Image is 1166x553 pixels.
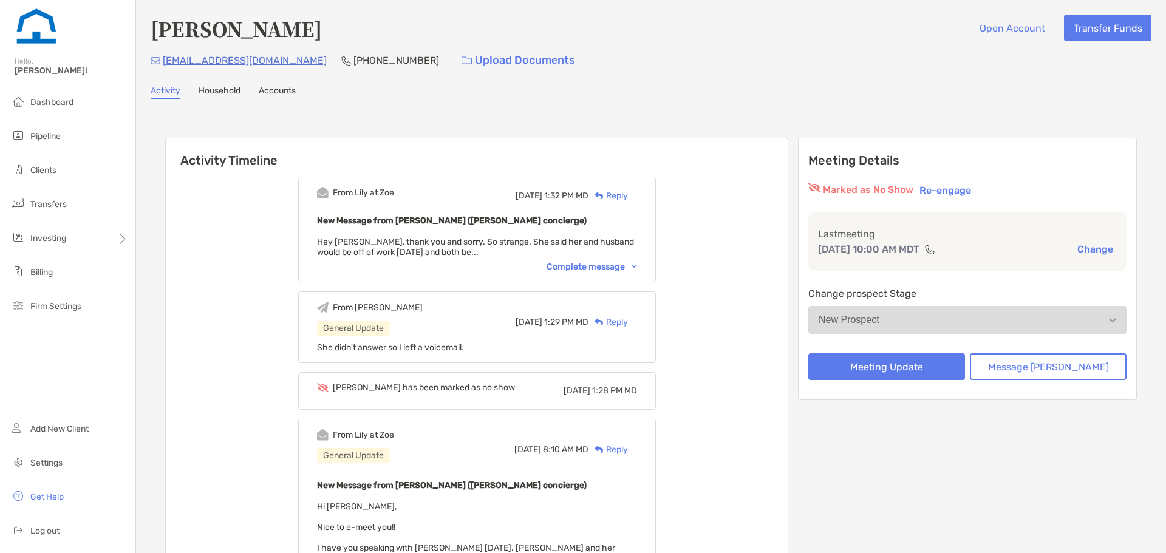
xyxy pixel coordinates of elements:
[595,446,604,453] img: Reply icon
[30,165,56,175] span: Clients
[317,187,329,198] img: Event icon
[808,286,1127,301] p: Change prospect Stage
[317,383,329,392] img: Event icon
[819,314,879,325] div: New Prospect
[11,489,26,503] img: get-help icon
[11,421,26,435] img: add_new_client icon
[808,353,965,380] button: Meeting Update
[588,443,628,456] div: Reply
[15,5,58,49] img: Zoe Logo
[592,385,637,396] span: 1:28 PM MD
[516,191,542,201] span: [DATE]
[1109,318,1116,322] img: Open dropdown arrow
[595,192,604,200] img: Reply icon
[317,302,329,313] img: Event icon
[11,264,26,279] img: billing icon
[808,183,820,192] img: red eyr
[564,385,590,396] span: [DATE]
[317,215,587,226] b: New Message from [PERSON_NAME] ([PERSON_NAME] concierge)
[341,56,351,66] img: Phone Icon
[333,430,394,440] div: From Lily at Zoe
[30,233,66,243] span: Investing
[1064,15,1151,41] button: Transfer Funds
[30,526,60,536] span: Log out
[30,301,81,311] span: Firm Settings
[11,162,26,177] img: clients icon
[544,191,588,201] span: 1:32 PM MD
[317,480,587,490] b: New Message from [PERSON_NAME] ([PERSON_NAME] concierge)
[333,382,515,393] div: [PERSON_NAME] has been marked as no show
[916,183,975,197] button: Re-engage
[588,189,628,202] div: Reply
[30,458,63,468] span: Settings
[514,444,541,455] span: [DATE]
[317,321,390,336] div: General Update
[30,424,89,434] span: Add New Client
[588,316,628,328] div: Reply
[151,86,180,99] a: Activity
[333,302,423,313] div: From [PERSON_NAME]
[11,455,26,469] img: settings icon
[11,128,26,143] img: pipeline icon
[30,267,53,277] span: Billing
[924,245,935,254] img: communication type
[11,298,26,313] img: firm-settings icon
[259,86,296,99] a: Accounts
[11,94,26,109] img: dashboard icon
[516,317,542,327] span: [DATE]
[1074,243,1117,256] button: Change
[970,15,1054,41] button: Open Account
[818,226,1117,242] p: Last meeting
[317,429,329,441] img: Event icon
[151,57,160,64] img: Email Icon
[151,15,322,42] h4: [PERSON_NAME]
[333,188,394,198] div: From Lily at Zoe
[30,199,67,209] span: Transfers
[353,53,439,68] p: [PHONE_NUMBER]
[166,138,788,168] h6: Activity Timeline
[317,342,464,353] span: She didn't answer so I left a voicemail.
[199,86,240,99] a: Household
[30,131,61,141] span: Pipeline
[808,306,1127,334] button: New Prospect
[823,183,913,197] p: Marked as No Show
[595,318,604,326] img: Reply icon
[163,53,327,68] p: [EMAIL_ADDRESS][DOMAIN_NAME]
[970,353,1127,380] button: Message [PERSON_NAME]
[818,242,919,257] p: [DATE] 10:00 AM MDT
[544,317,588,327] span: 1:29 PM MD
[30,492,64,502] span: Get Help
[317,448,390,463] div: General Update
[462,56,472,65] img: button icon
[317,237,634,257] span: Hey [PERSON_NAME], thank you and sorry. So strange. She said her and husband would be off of work...
[30,97,73,107] span: Dashboard
[454,47,583,73] a: Upload Documents
[11,230,26,245] img: investing icon
[632,265,637,268] img: Chevron icon
[11,196,26,211] img: transfers icon
[547,262,637,272] div: Complete message
[543,444,588,455] span: 8:10 AM MD
[15,66,128,76] span: [PERSON_NAME]!
[808,153,1127,168] p: Meeting Details
[11,523,26,537] img: logout icon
